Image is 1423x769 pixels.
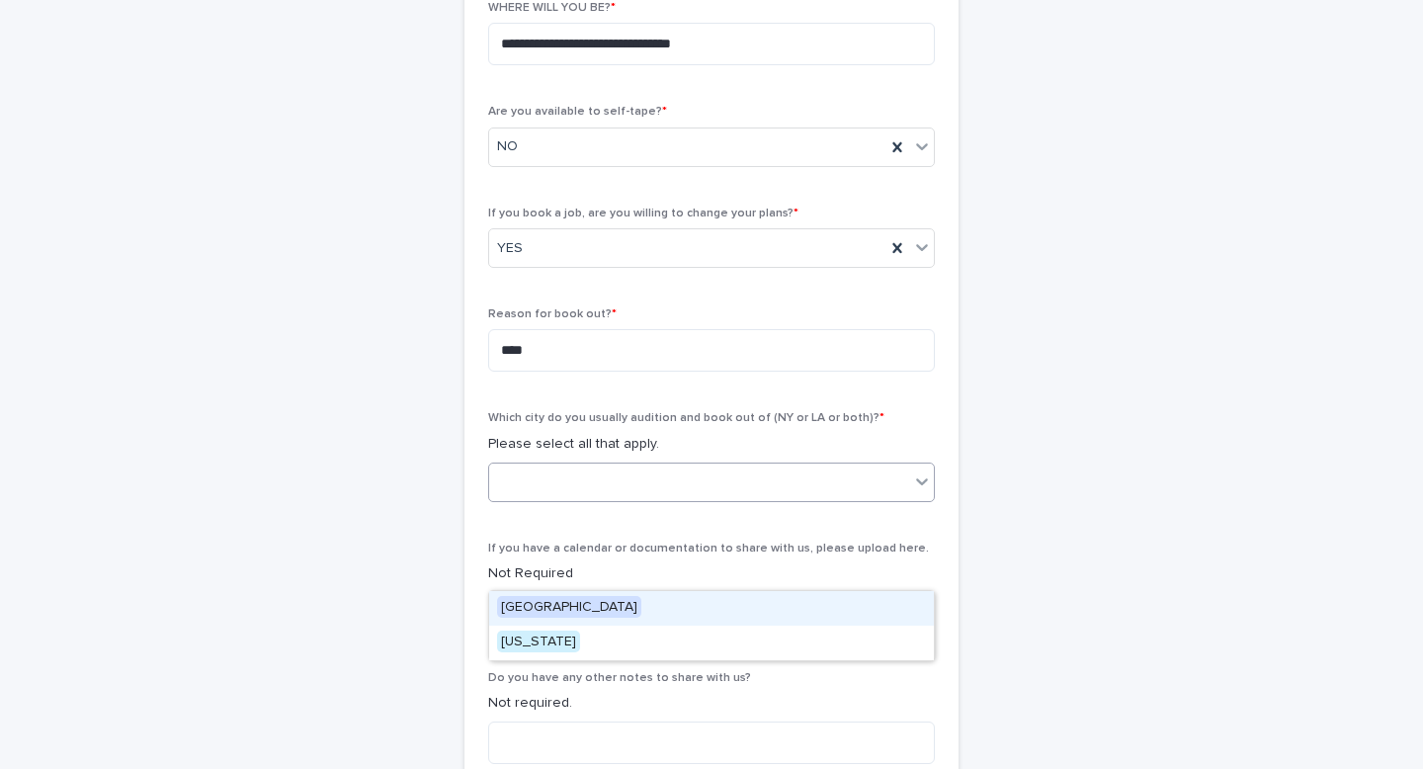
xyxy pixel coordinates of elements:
span: [GEOGRAPHIC_DATA] [497,596,641,618]
span: Reason for book out? [488,308,617,320]
span: YES [497,238,523,259]
div: Los Angeles [489,591,934,626]
span: If you book a job, are you willing to change your plans? [488,208,798,219]
span: NO [497,136,518,157]
span: WHERE WILL YOU BE? [488,2,616,14]
p: Not Required [488,563,935,584]
span: Which city do you usually audition and book out of (NY or LA or both)? [488,412,884,424]
div: New York [489,626,934,660]
span: [US_STATE] [497,631,580,652]
p: Please select all that apply. [488,434,935,455]
span: Do you have any other notes to share with us? [488,672,751,684]
span: If you have a calendar or documentation to share with us, please upload here. [488,543,929,555]
span: Are you available to self-tape? [488,106,667,118]
p: Not required. [488,693,935,714]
